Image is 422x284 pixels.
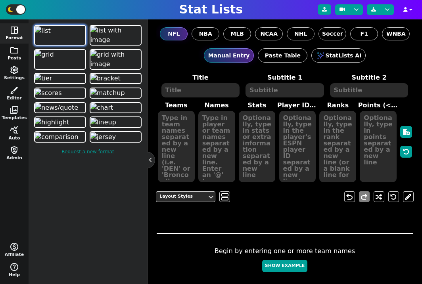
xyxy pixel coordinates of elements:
button: undo [344,191,355,202]
button: Manual Entry [204,48,254,63]
button: StatLists AI [311,48,366,63]
span: space_dashboard [10,25,19,35]
span: Soccer [322,30,343,38]
img: tier [35,74,52,83]
label: Title [158,73,242,82]
span: WNBA [386,30,406,38]
span: F1 [361,30,368,38]
label: Teams [156,101,196,110]
span: NFL [168,30,180,38]
span: redo [359,192,369,202]
label: Points (< 8 teams) [358,101,399,110]
label: Names [196,101,237,110]
span: folder [10,46,19,55]
span: brush [10,86,19,95]
label: Stats [237,101,277,110]
img: list [35,26,51,36]
img: lineup [90,118,116,127]
span: NHL [294,30,307,38]
div: Layout Styles [159,193,204,200]
span: NCAA [260,30,278,38]
button: Show Example [262,260,307,272]
span: photo_library [10,105,19,115]
span: monetization_on [10,242,19,252]
a: Request a new format [33,144,143,159]
span: query_stats [10,126,19,135]
img: bracket [90,74,121,83]
img: highlight [35,118,69,127]
div: Begin by entering one or more team names [157,246,413,276]
span: undo [345,192,354,202]
img: news/quote [35,103,78,112]
img: grid [35,50,54,59]
img: scores [35,88,61,98]
img: list with image [90,26,141,45]
img: grid with image [90,50,141,69]
label: Subtitle 2 [327,73,411,82]
span: NBA [199,30,212,38]
span: settings [10,65,19,75]
h1: Stat Lists [179,2,243,17]
img: chart [90,103,113,112]
span: help [10,262,19,272]
label: Player ID/Image URL [277,101,318,110]
span: shield_person [10,145,19,155]
span: MLB [231,30,244,38]
img: comparison [35,132,78,142]
label: Ranks [318,101,358,110]
img: matchup [90,88,125,98]
label: Subtitle 1 [243,73,327,82]
img: jersey [90,132,116,142]
button: Paste Table [258,48,307,63]
button: redo [359,191,370,202]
